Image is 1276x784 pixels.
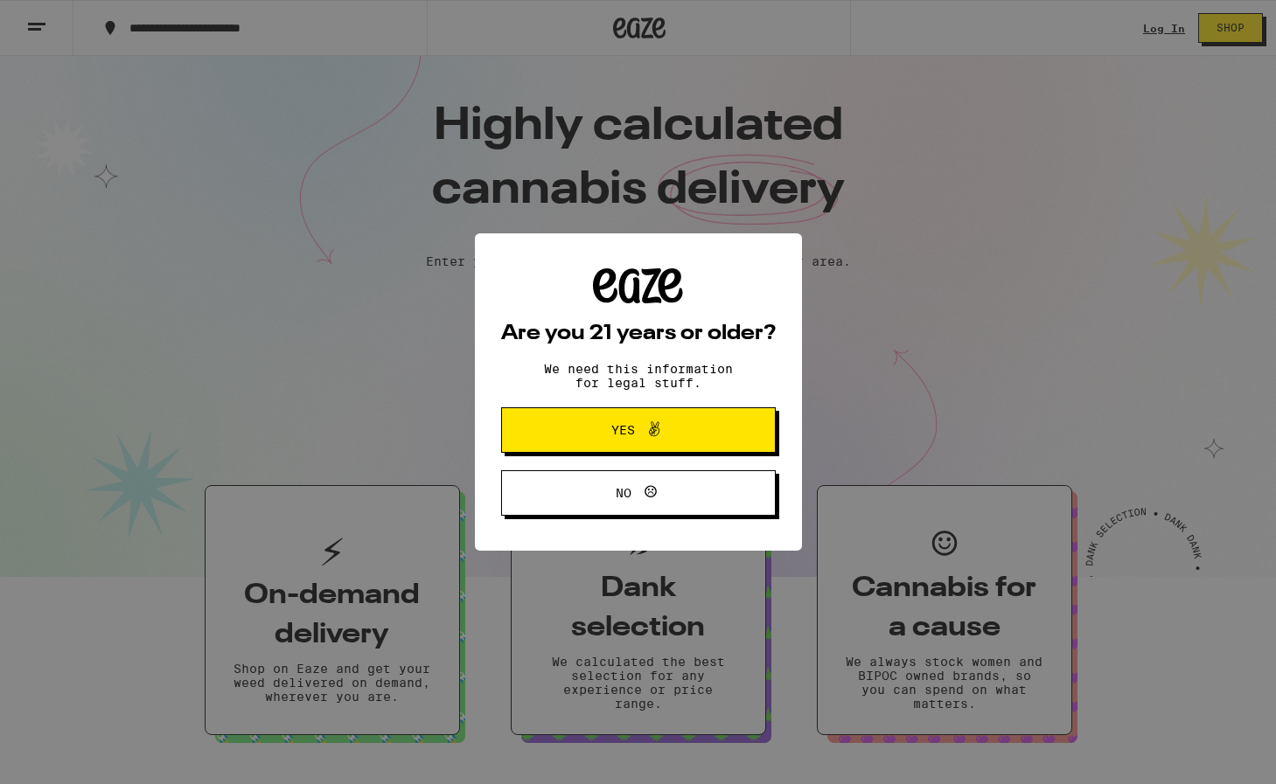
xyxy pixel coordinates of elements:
p: We need this information for legal stuff. [529,362,748,390]
span: Hi. Need any help? [10,12,126,26]
span: No [616,487,631,499]
span: Yes [611,424,635,436]
button: Yes [501,407,776,453]
button: No [501,470,776,516]
h2: Are you 21 years or older? [501,323,776,344]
